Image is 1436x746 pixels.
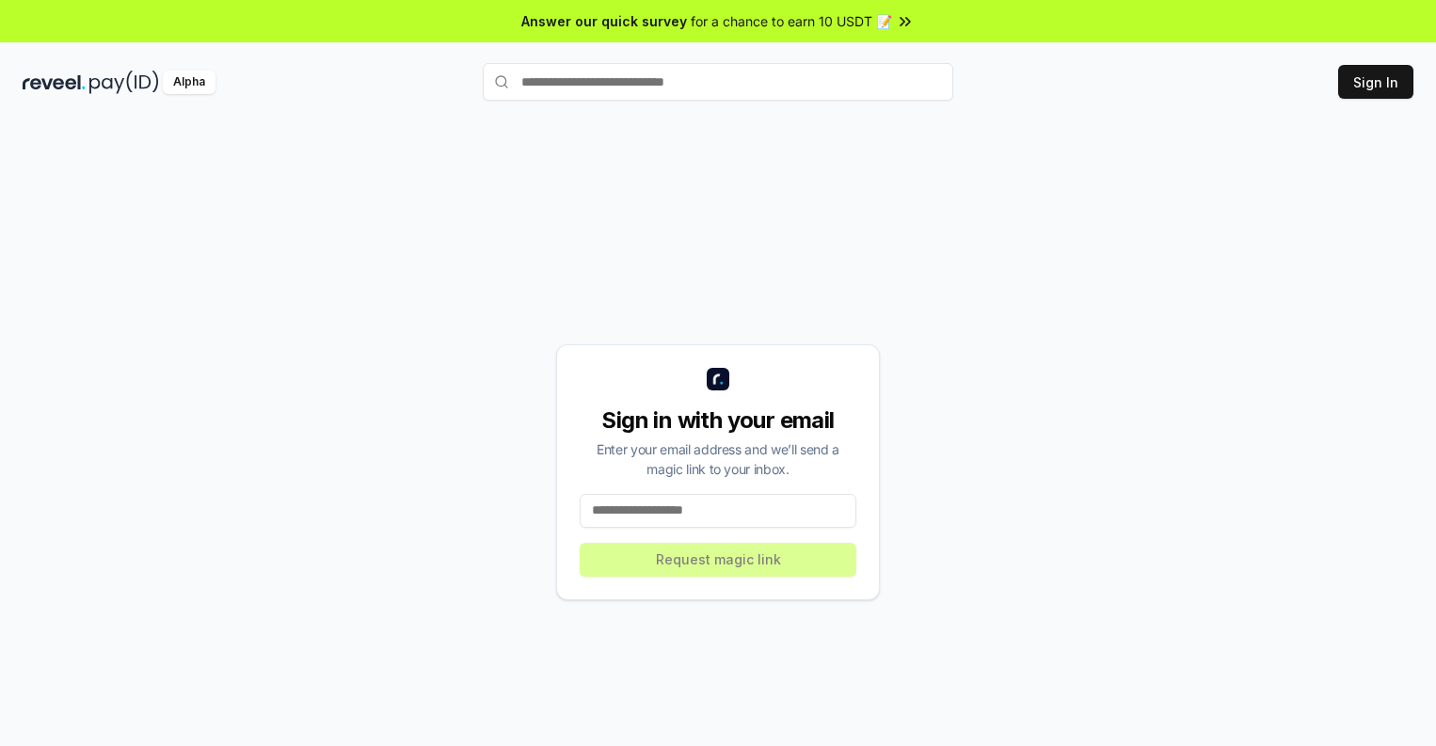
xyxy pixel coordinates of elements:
[691,11,892,31] span: for a chance to earn 10 USDT 📝
[1338,65,1413,99] button: Sign In
[23,71,86,94] img: reveel_dark
[163,71,215,94] div: Alpha
[707,368,729,390] img: logo_small
[521,11,687,31] span: Answer our quick survey
[580,439,856,479] div: Enter your email address and we’ll send a magic link to your inbox.
[89,71,159,94] img: pay_id
[580,405,856,436] div: Sign in with your email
